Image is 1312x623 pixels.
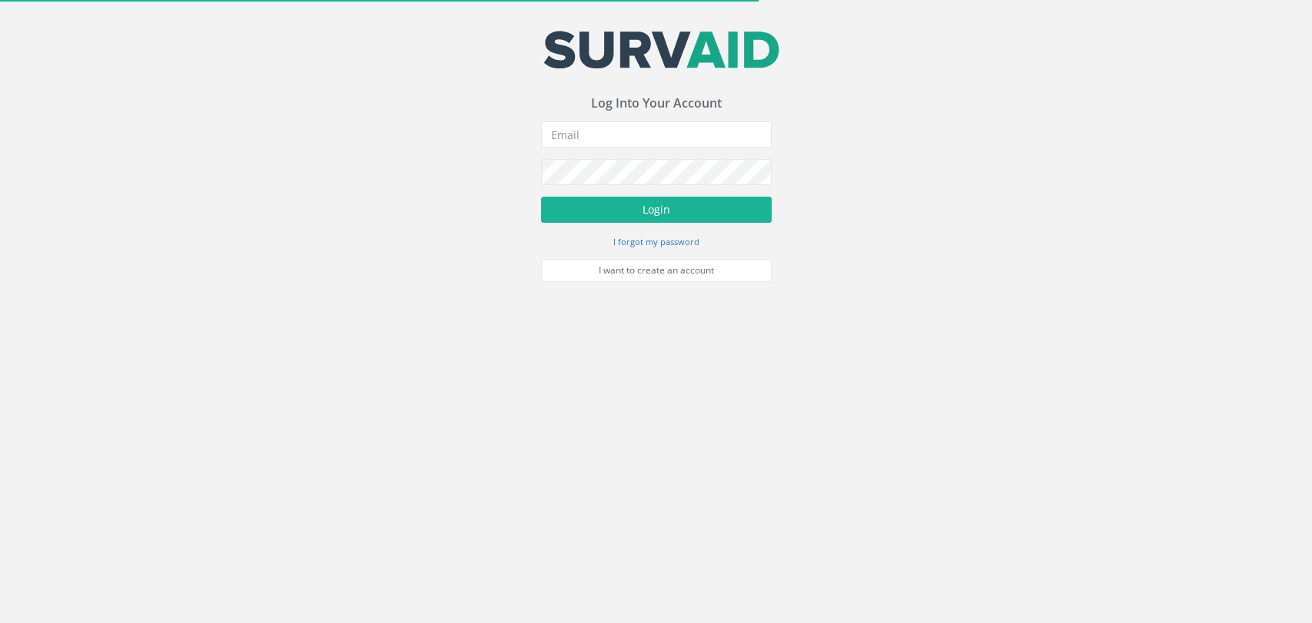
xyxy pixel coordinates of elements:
a: I forgot my password [613,234,699,248]
input: Email [541,121,772,147]
h3: Log Into Your Account [541,97,772,111]
button: Login [541,197,772,223]
small: I forgot my password [613,236,699,247]
a: I want to create an account [541,259,772,282]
